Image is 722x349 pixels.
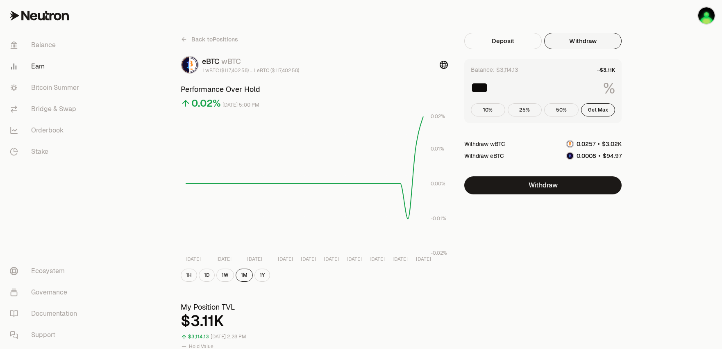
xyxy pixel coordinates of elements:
a: Ecosystem [3,260,89,282]
tspan: [DATE] [301,256,316,262]
button: Withdraw [464,176,622,194]
button: Deposit [464,33,542,49]
a: Documentation [3,303,89,324]
tspan: 0.02% [431,113,445,120]
a: Support [3,324,89,346]
a: Earn [3,56,89,77]
tspan: [DATE] [324,256,339,262]
button: 1H [181,269,197,282]
button: Get Max [581,103,615,116]
tspan: 0.00% [431,180,445,187]
span: Back to Positions [191,35,238,43]
a: Back toPositions [181,33,238,46]
a: Stake [3,141,89,162]
div: Withdraw wBTC [464,140,505,148]
tspan: [DATE] [370,256,385,262]
tspan: 0.01% [431,146,444,152]
button: 50% [544,103,579,116]
a: Governance [3,282,89,303]
tspan: [DATE] [416,256,431,262]
div: 1 wBTC ($117,402.58) = 1 eBTC ($117,402.58) [202,67,299,74]
button: 1M [236,269,253,282]
tspan: [DATE] [216,256,232,262]
button: 1D [199,269,215,282]
img: eBTC Logo [182,57,189,73]
div: $3,114.13 [188,332,209,342]
span: % [603,80,615,97]
a: Orderbook [3,120,89,141]
tspan: -0.01% [431,215,446,222]
div: [DATE] 5:00 PM [223,100,259,110]
img: Blue Ledger [698,7,715,24]
div: Balance: $3,114.13 [471,66,518,74]
tspan: [DATE] [278,256,293,262]
img: eBTC Logo [567,153,573,159]
h3: My Position TVL [181,301,448,313]
tspan: [DATE] [186,256,201,262]
a: Bitcoin Summer [3,77,89,98]
tspan: -0.02% [431,250,447,256]
img: wBTC Logo [191,57,198,73]
tspan: [DATE] [393,256,408,262]
button: 1Y [254,269,270,282]
button: 10% [471,103,505,116]
div: [DATE] 2:28 PM [211,332,246,342]
tspan: [DATE] [247,256,262,262]
a: Bridge & Swap [3,98,89,120]
button: Withdraw [544,33,622,49]
div: eBTC [202,56,299,67]
tspan: [DATE] [347,256,362,262]
button: 1W [216,269,234,282]
img: wBTC Logo [567,141,573,147]
div: Withdraw eBTC [464,152,504,160]
span: wBTC [221,57,241,66]
h3: Performance Over Hold [181,84,448,95]
a: Balance [3,34,89,56]
div: $3.11K [181,313,448,329]
div: 0.02% [191,97,221,110]
button: 25% [508,103,542,116]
